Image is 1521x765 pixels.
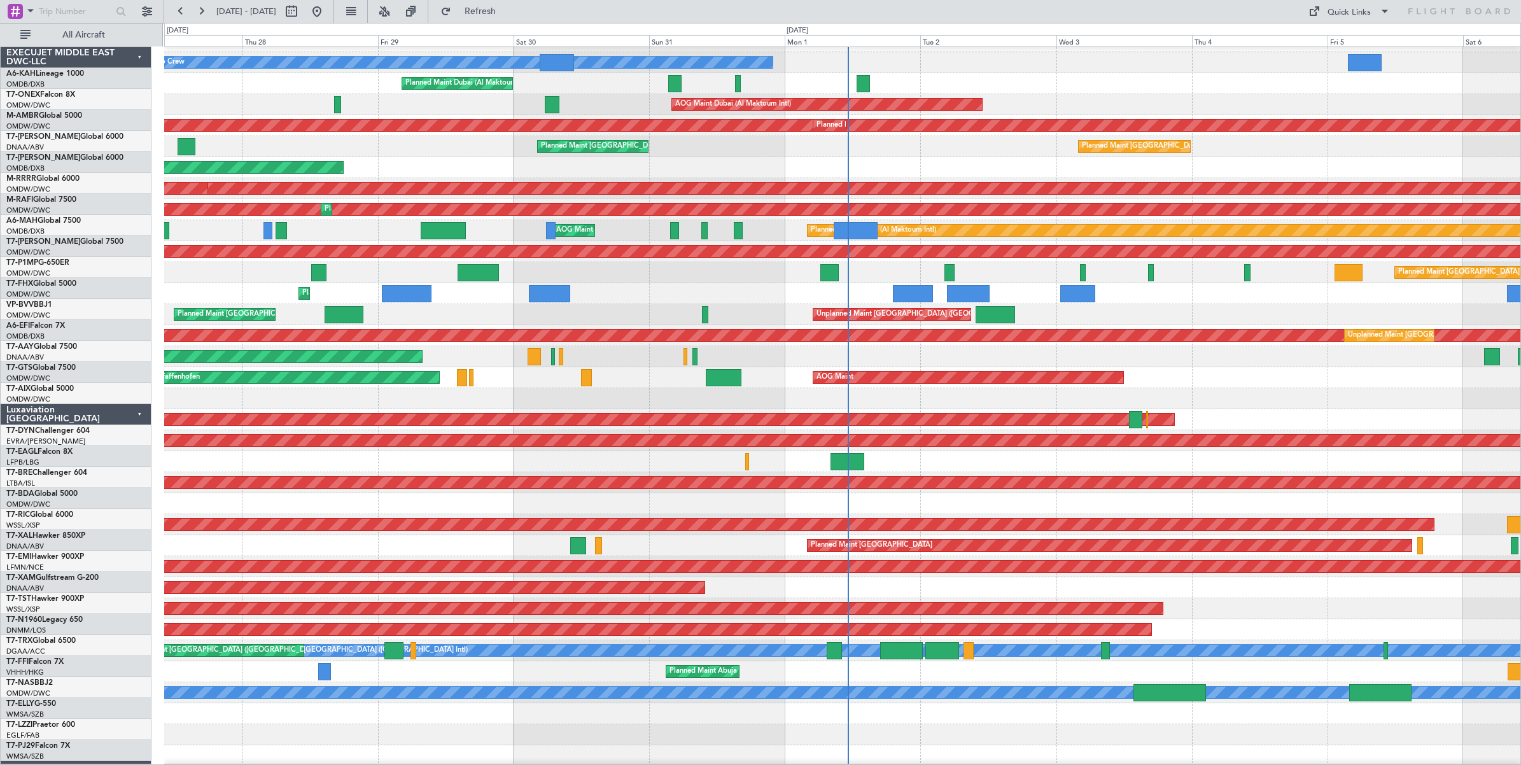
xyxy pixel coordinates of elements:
[6,490,78,498] a: T7-BDAGlobal 5000
[6,238,123,246] a: T7-[PERSON_NAME]Global 7500
[6,70,84,78] a: A6-KAHLineage 1000
[6,563,44,572] a: LFMN/NCE
[649,35,785,46] div: Sun 31
[6,227,45,236] a: OMDB/DXB
[6,154,80,162] span: T7-[PERSON_NAME]
[6,133,123,141] a: T7-[PERSON_NAME]Global 6000
[514,35,649,46] div: Sat 30
[6,521,40,530] a: WSSL/XSP
[378,35,514,46] div: Fri 29
[14,25,138,45] button: All Aircraft
[6,290,50,299] a: OMDW/DWC
[6,500,50,509] a: OMDW/DWC
[454,7,507,16] span: Refresh
[6,689,50,698] a: OMDW/DWC
[6,364,76,372] a: T7-GTSGlobal 7500
[6,101,50,110] a: OMDW/DWC
[178,305,390,324] div: Planned Maint [GEOGRAPHIC_DATA] ([GEOGRAPHIC_DATA] Intl)
[6,164,45,173] a: OMDB/DXB
[6,595,31,603] span: T7-TST
[6,80,45,89] a: OMDB/DXB
[6,721,32,729] span: T7-LZZI
[6,364,32,372] span: T7-GTS
[920,35,1056,46] div: Tue 2
[6,175,80,183] a: M-RRRRGlobal 6000
[6,343,34,351] span: T7-AAY
[6,616,42,624] span: T7-N1960
[6,679,34,687] span: T7-NAS
[6,721,75,729] a: T7-LZZIPraetor 600
[6,301,52,309] a: VP-BVVBBJ1
[6,238,80,246] span: T7-[PERSON_NAME]
[6,637,32,645] span: T7-TRX
[6,448,73,456] a: T7-EAGLFalcon 8X
[6,490,34,498] span: T7-BDA
[39,2,112,21] input: Trip Number
[33,31,134,39] span: All Aircraft
[811,536,932,555] div: Planned Maint [GEOGRAPHIC_DATA]
[6,448,38,456] span: T7-EAGL
[6,206,50,215] a: OMDW/DWC
[6,122,50,131] a: OMDW/DWC
[325,200,537,219] div: Planned Maint [GEOGRAPHIC_DATA] ([GEOGRAPHIC_DATA] Intl)
[6,395,50,404] a: OMDW/DWC
[6,91,75,99] a: T7-ONEXFalcon 8X
[6,427,35,435] span: T7-DYN
[6,196,76,204] a: M-RAFIGlobal 7500
[6,185,50,194] a: OMDW/DWC
[6,637,76,645] a: T7-TRXGlobal 6500
[6,154,123,162] a: T7-[PERSON_NAME]Global 6000
[787,25,808,36] div: [DATE]
[216,6,276,17] span: [DATE] - [DATE]
[669,662,813,681] div: Planned Maint Abuja ([PERSON_NAME] Intl)
[6,553,31,561] span: T7-EMI
[6,217,81,225] a: A6-MAHGlobal 7500
[107,35,242,46] div: Wed 27
[242,35,378,46] div: Thu 28
[302,284,428,303] div: Planned Maint Dubai (Al Maktoum Intl)
[6,668,44,677] a: VHHH/HKG
[6,91,40,99] span: T7-ONEX
[6,574,99,582] a: T7-XAMGulfstream G-200
[6,217,38,225] span: A6-MAH
[6,532,85,540] a: T7-XALHawker 850XP
[6,70,36,78] span: A6-KAH
[6,259,69,267] a: T7-P1MPG-650ER
[6,469,87,477] a: T7-BREChallenger 604
[6,679,53,687] a: T7-NASBBJ2
[6,143,44,152] a: DNAA/ABV
[6,731,39,740] a: EGLF/FAB
[1192,35,1328,46] div: Thu 4
[6,626,46,635] a: DNMM/LOS
[6,584,44,593] a: DNAA/ABV
[1056,35,1192,46] div: Wed 3
[1328,6,1371,19] div: Quick Links
[6,700,56,708] a: T7-ELLYG-550
[6,280,76,288] a: T7-FHXGlobal 5000
[6,574,36,582] span: T7-XAM
[6,647,45,656] a: DGAA/ACC
[6,353,44,362] a: DNAA/ABV
[6,700,34,708] span: T7-ELLY
[6,322,30,330] span: A6-EFI
[541,137,753,156] div: Planned Maint [GEOGRAPHIC_DATA] ([GEOGRAPHIC_DATA] Intl)
[6,112,82,120] a: M-AMBRGlobal 5000
[6,343,77,351] a: T7-AAYGlobal 7500
[6,469,32,477] span: T7-BRE
[6,616,83,624] a: T7-N1960Legacy 650
[6,322,65,330] a: A6-EFIFalcon 7X
[6,553,84,561] a: T7-EMIHawker 900XP
[405,74,531,93] div: Planned Maint Dubai (Al Maktoum Intl)
[6,511,30,519] span: T7-RIC
[155,53,185,72] div: No Crew
[6,710,44,719] a: WMSA/SZB
[6,742,70,750] a: T7-PJ29Falcon 7X
[817,368,853,387] div: AOG Maint
[785,35,920,46] div: Mon 1
[6,311,50,320] a: OMDW/DWC
[817,305,1026,324] div: Unplanned Maint [GEOGRAPHIC_DATA] ([GEOGRAPHIC_DATA])
[6,458,39,467] a: LFPB/LBG
[6,742,35,750] span: T7-PJ29
[6,658,64,666] a: T7-FFIFalcon 7X
[6,605,40,614] a: WSSL/XSP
